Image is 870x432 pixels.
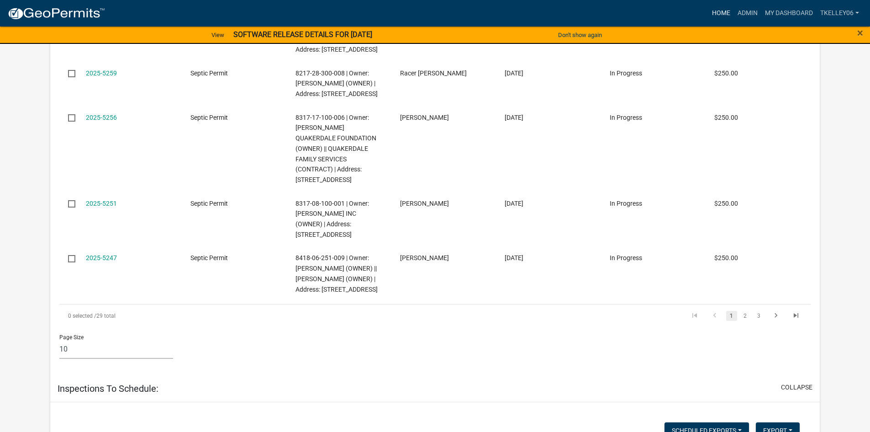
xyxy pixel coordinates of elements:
[233,30,372,39] strong: SOFTWARE RELEASE DETAILS FOR [DATE]
[725,308,738,324] li: page 1
[610,114,642,121] span: In Progress
[505,254,523,261] span: 06/11/2025
[752,308,766,324] li: page 3
[610,200,642,207] span: In Progress
[714,114,738,121] span: $250.00
[190,254,228,261] span: Septic Permit
[610,254,642,261] span: In Progress
[295,254,378,293] span: 8418-06-251-009 | Owner: WACKER, DANIEL R (OWNER) || WACKER, SARA J P (OWNER) | Address: 509 N DU...
[754,311,765,321] a: 3
[714,200,738,207] span: $250.00
[787,311,805,321] a: go to last page
[734,5,761,22] a: Admin
[86,200,117,207] a: 2025-5251
[610,69,642,77] span: In Progress
[400,69,467,77] span: Racer Hulin
[190,69,228,77] span: Septic Permit
[767,311,785,321] a: go to next page
[761,5,817,22] a: My Dashboard
[686,311,703,321] a: go to first page
[505,200,523,207] span: 07/07/2025
[208,27,228,43] a: View
[857,27,863,38] button: Close
[505,114,523,121] span: 07/31/2025
[554,27,606,43] button: Don't show again
[714,254,738,261] span: $250.00
[58,383,158,394] h5: Inspections To Schedule:
[817,5,863,22] a: Tkelley06
[59,304,356,327] div: 29 total
[726,311,737,321] a: 1
[714,69,738,77] span: $250.00
[400,200,449,207] span: Adam
[295,114,376,184] span: 8317-17-100-006 | Owner: JOSIAH WHITES QUAKERDALE FOUNDATION (OWNER) || QUAKERDALE FAMILY SERVICE...
[505,69,523,77] span: 08/13/2025
[68,313,96,319] span: 0 selected /
[86,69,117,77] a: 2025-5259
[400,254,449,261] span: Tye Bjelland
[86,254,117,261] a: 2025-5247
[295,200,369,238] span: 8317-08-100-001 | Owner: SEARLE INC (OWNER) | Address: 2904 230TH ST
[190,114,228,121] span: Septic Permit
[740,311,751,321] a: 2
[781,383,812,392] button: collapse
[708,5,734,22] a: Home
[190,200,228,207] span: Septic Permit
[706,311,723,321] a: go to previous page
[86,114,117,121] a: 2025-5256
[857,27,863,39] span: ×
[400,114,449,121] span: dean schoppe
[295,69,378,98] span: 8217-28-300-008 | Owner: JACOBSON, JEFFREY S (OWNER) | Address: 3291 VINE AVE
[738,308,752,324] li: page 2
